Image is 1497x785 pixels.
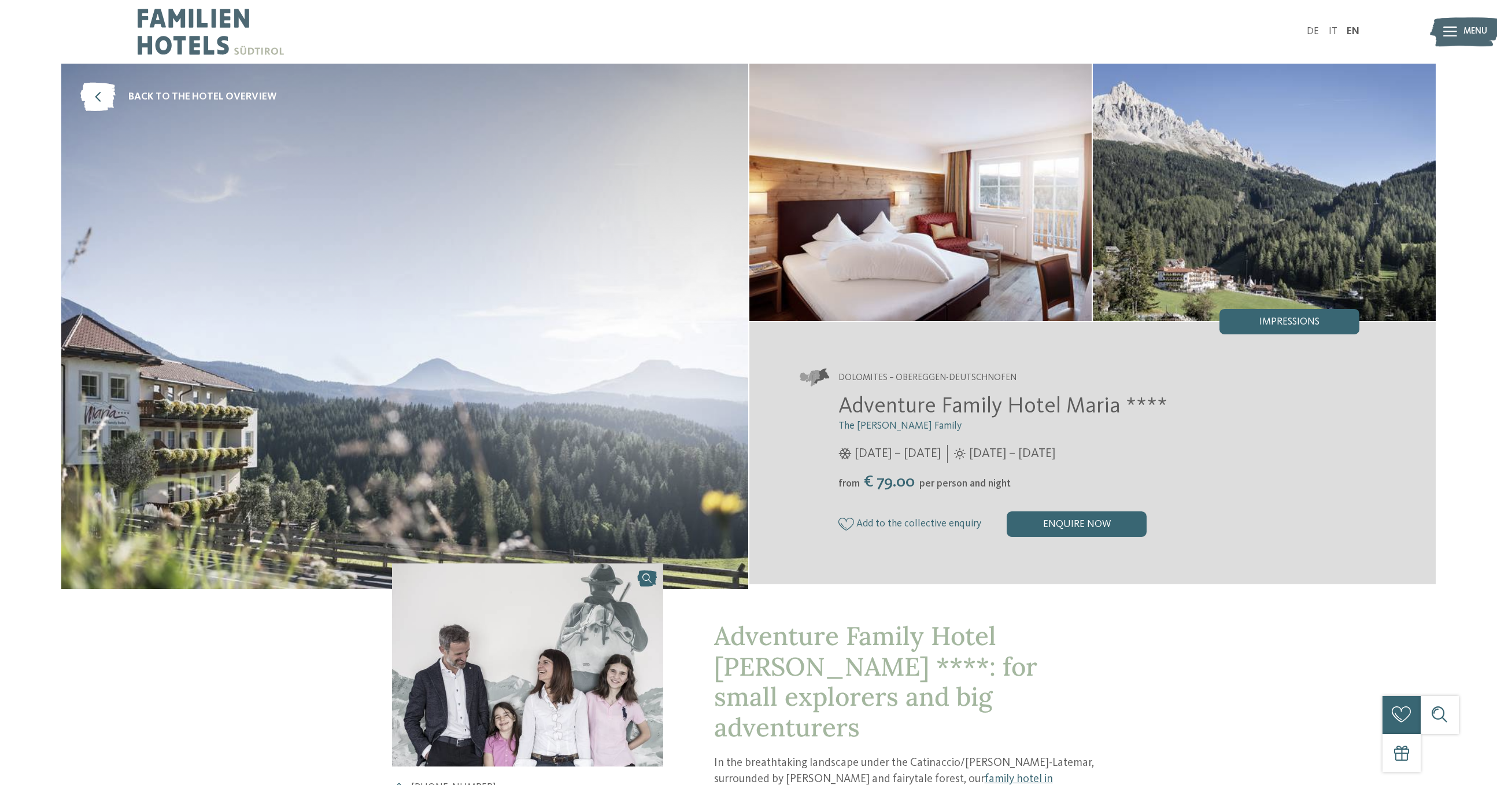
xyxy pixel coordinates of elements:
a: DE [1307,27,1319,36]
i: Opening times in summer [954,448,966,460]
i: Opening times in winter [838,448,852,460]
span: Add to the collective enquiry [856,518,981,529]
span: per person and night [919,479,1011,489]
span: from [838,479,860,489]
a: back to the hotel overview [80,83,276,112]
a: EN [1347,27,1359,36]
img: The family hotel in Obereggen for explorers [749,64,1092,321]
span: [DATE] – [DATE] [855,445,941,463]
span: Adventure Family Hotel [PERSON_NAME] ****: for small explorers and big adventurers [714,620,1037,743]
span: [DATE] – [DATE] [969,445,1055,463]
img: Adventure Family Hotel Maria **** [61,64,748,589]
span: € 79.00 [861,474,918,491]
span: Adventure Family Hotel Maria **** [838,396,1167,418]
span: Dolomites – Obereggen-Deutschnofen [838,372,1017,385]
span: The [PERSON_NAME] Family [838,421,962,431]
a: IT [1329,27,1337,36]
span: back to the hotel overview [128,90,276,105]
img: The family hotel in Obereggen for explorers [1093,64,1436,321]
img: The family hotel in Obereggen for explorers [392,563,663,766]
span: Impressions [1259,317,1319,327]
div: enquire now [1007,511,1147,537]
span: Menu [1463,25,1487,38]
